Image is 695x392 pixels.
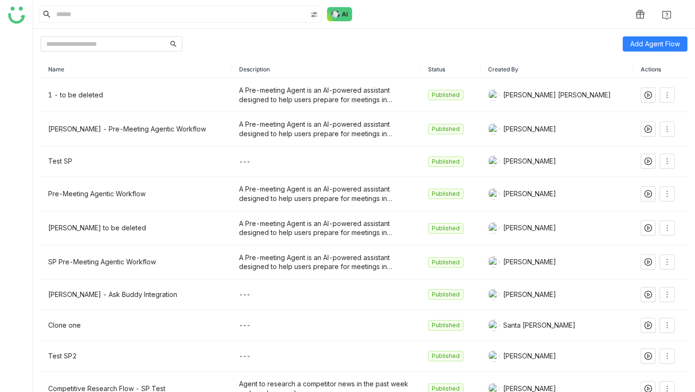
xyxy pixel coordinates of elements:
[239,120,413,138] div: A Pre-meeting Agent is an AI-powered assistant designed to help users prepare for meetings in adv...
[480,61,633,78] th: Created By
[488,188,499,200] img: 6860d480bc89cb0674c8c7e9
[503,189,556,199] span: [PERSON_NAME]
[488,222,499,234] img: 6860d480bc89cb0674c8c7e9
[488,289,499,300] img: 6860d480bc89cb0674c8c7e9
[428,157,463,167] nz-tag: Published
[41,61,232,78] th: Name
[310,11,318,18] img: search-type.svg
[48,320,224,331] div: Clone one
[239,219,413,237] div: A Pre-meeting Agent is an AI-powered assistant designed to help users prepare for meetings in adv...
[239,253,413,271] div: A Pre-meeting Agent is an AI-powered assistant designed to help users prepare for meetings in adv...
[48,189,224,199] div: Pre-Meeting Agentic Workflow
[428,223,463,234] nz-tag: Published
[488,256,499,268] img: 684fd8469a55a50394c15cbc
[428,257,463,268] nz-tag: Published
[503,223,556,233] span: [PERSON_NAME]
[8,7,25,24] img: logo
[48,156,224,166] div: Test SP
[239,351,413,361] div: ---
[428,320,463,331] nz-tag: Published
[488,320,499,331] img: 684a956282a3912df7c0cc3a
[428,289,463,300] nz-tag: Published
[232,61,420,78] th: Description
[503,320,575,331] span: Santa [PERSON_NAME]
[503,90,611,100] span: [PERSON_NAME] [PERSON_NAME]
[630,39,680,49] span: Add Agent Flow
[428,189,463,199] nz-tag: Published
[503,156,556,166] span: [PERSON_NAME]
[239,184,413,203] div: A Pre-meeting Agent is an AI-powered assistant designed to help users prepare for meetings in adv...
[239,157,413,166] div: ---
[48,90,224,100] div: 1 - to be deleted
[428,124,463,134] nz-tag: Published
[488,89,499,101] img: 684a959c82a3912df7c0cd23
[488,156,499,167] img: 684fd8469a55a50394c15cbc
[239,86,413,104] div: A Pre-meeting Agent is an AI-powered assistant designed to help users prepare for meetings in adv...
[327,7,352,21] img: ask-buddy-normal.svg
[633,61,687,78] th: Actions
[48,289,224,300] div: [PERSON_NAME] - Ask Buddy Integration
[239,290,413,299] div: ---
[623,36,687,52] button: Add Agent Flow
[48,351,224,361] div: Test SP2
[48,257,224,267] div: SP Pre-Meeting Agentic Workflow
[503,257,556,267] span: [PERSON_NAME]
[428,90,463,100] nz-tag: Published
[420,61,480,78] th: Status
[428,351,463,361] nz-tag: Published
[503,289,556,300] span: [PERSON_NAME]
[48,223,224,233] div: [PERSON_NAME] to be deleted
[488,123,499,135] img: 6860d480bc89cb0674c8c7e9
[239,321,413,330] div: ---
[48,124,224,134] div: [PERSON_NAME] - Pre-Meeting Agentic Workflow
[662,10,671,20] img: help.svg
[503,124,556,134] span: [PERSON_NAME]
[503,351,556,361] span: [PERSON_NAME]
[488,350,499,362] img: 684fd8469a55a50394c15cbc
